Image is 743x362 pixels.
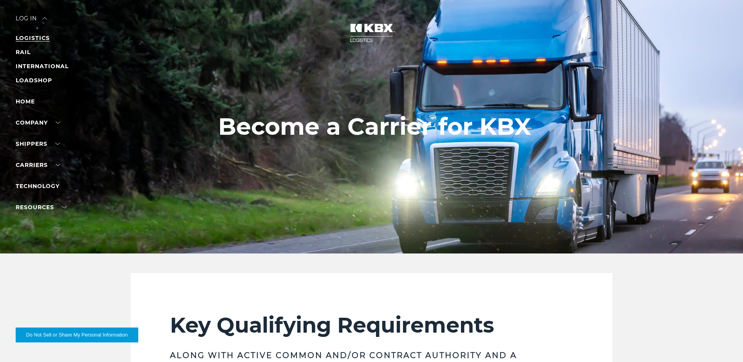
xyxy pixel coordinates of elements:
a: Technology [16,183,60,190]
h2: Key Qualifying Requirements [170,312,573,338]
a: Company [16,119,60,126]
a: LOADSHOP [16,77,52,84]
a: LOGISTICS [16,34,50,42]
img: arrow [42,17,47,20]
h1: Become a Carrier for KBX [218,113,531,140]
a: RESOURCES [16,204,67,211]
div: Log in [16,16,47,27]
img: kbx logo [342,16,401,50]
button: Do Not Sell or Share My Personal Information [16,328,138,342]
a: Carriers [16,161,60,168]
a: SHIPPERS [16,140,60,147]
a: INTERNATIONAL [16,63,69,70]
a: RAIL [16,49,31,56]
a: Home [16,98,35,105]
